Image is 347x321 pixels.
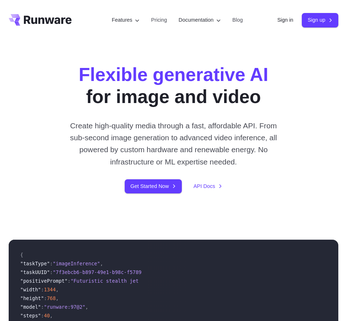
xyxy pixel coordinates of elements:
[232,16,243,24] a: Blog
[193,182,222,191] a: API Docs
[20,295,44,301] span: "height"
[56,287,59,292] span: ,
[302,13,338,27] a: Sign up
[41,287,44,292] span: :
[277,16,293,24] a: Sign in
[20,261,50,266] span: "taskType"
[79,64,268,108] h1: for image and video
[100,261,103,266] span: ,
[68,278,70,284] span: :
[20,278,68,284] span: "positivePrompt"
[112,16,140,24] label: Features
[50,313,53,318] span: ,
[20,252,23,258] span: {
[85,304,88,310] span: ,
[44,304,85,310] span: "runware:97@2"
[68,120,279,168] p: Create high-quality media through a fast, affordable API. From sub-second image generation to adv...
[41,313,44,318] span: :
[41,304,44,310] span: :
[20,269,50,275] span: "taskUUID"
[20,313,41,318] span: "steps"
[50,261,53,266] span: :
[44,295,47,301] span: :
[125,179,182,193] a: Get Started Now
[70,278,340,284] span: "Futuristic stealth jet streaking through a neon-lit cityscape with glowing purple exhaust"
[47,295,56,301] span: 768
[56,295,59,301] span: ,
[151,16,167,24] a: Pricing
[44,287,56,292] span: 1344
[20,304,41,310] span: "model"
[20,287,41,292] span: "width"
[53,269,165,275] span: "7f3ebcb6-b897-49e1-b98c-f5789d2d40d7"
[9,14,72,26] a: Go to /
[53,261,100,266] span: "imageInference"
[179,16,221,24] label: Documentation
[44,313,50,318] span: 40
[79,64,268,85] strong: Flexible generative AI
[50,269,53,275] span: :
